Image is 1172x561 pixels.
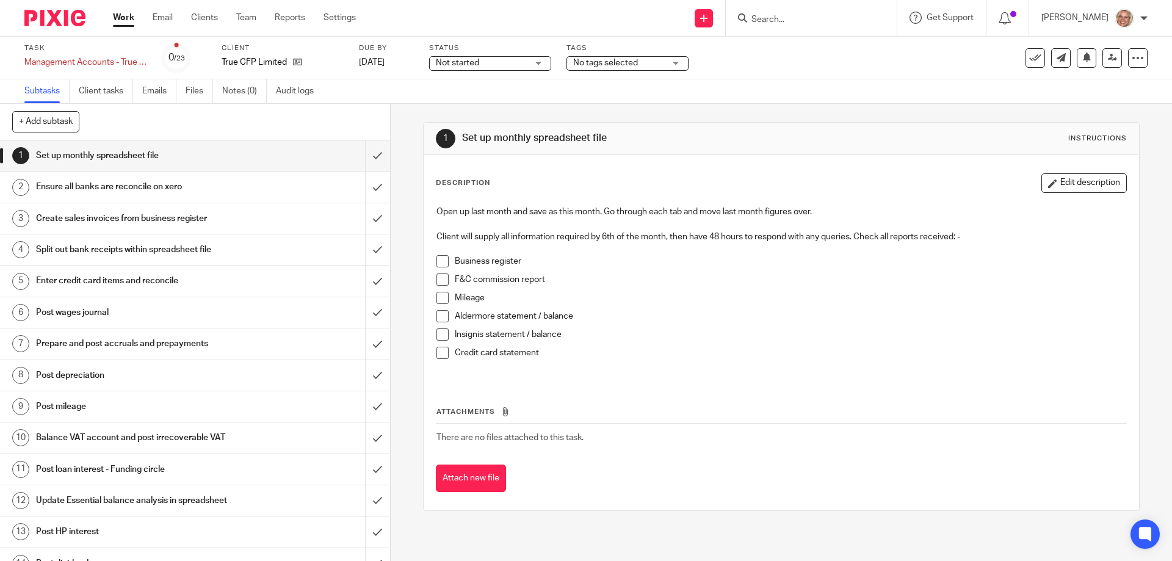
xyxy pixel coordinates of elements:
h1: Prepare and post accruals and prepayments [36,335,247,353]
span: No tags selected [573,59,638,67]
div: 11 [12,461,29,478]
button: Edit description [1041,173,1127,193]
img: Pixie [24,10,85,26]
div: 0 [168,51,185,65]
a: Emails [142,79,176,103]
img: SJ.jpg [1115,9,1134,28]
span: [DATE] [359,58,385,67]
h1: Update Essential balance analysis in spreadsheet [36,491,247,510]
a: Client tasks [79,79,133,103]
button: + Add subtask [12,111,79,132]
h1: Post depreciation [36,366,247,385]
a: Subtasks [24,79,70,103]
h1: Post loan interest - Funding circle [36,460,247,479]
p: Aldermore statement / balance [455,310,1126,322]
div: Management Accounts - True CFP [24,56,146,68]
h1: Post mileage [36,397,247,416]
h1: Set up monthly spreadsheet file [36,147,247,165]
p: F&C commission report [455,273,1126,286]
a: Notes (0) [222,79,267,103]
p: Business register [455,255,1126,267]
span: Get Support [927,13,974,22]
h1: Ensure all banks are reconcile on xero [36,178,247,196]
p: Mileage [455,292,1126,304]
p: Open up last month and save as this month. Go through each tab and move last month figures over. [436,206,1126,218]
label: Client [222,43,344,53]
p: Client will supply all information required by 6th of the month, then have 48 hours to respond wi... [436,231,1126,243]
a: Settings [324,12,356,24]
input: Search [750,15,860,26]
label: Status [429,43,551,53]
a: Clients [191,12,218,24]
div: 1 [12,147,29,164]
label: Task [24,43,146,53]
span: Attachments [436,408,495,415]
label: Due by [359,43,414,53]
h1: Balance VAT account and post irrecoverable VAT [36,429,247,447]
a: Work [113,12,134,24]
div: 9 [12,398,29,415]
div: 10 [12,429,29,446]
span: Not started [436,59,479,67]
h1: Post wages journal [36,303,247,322]
a: Team [236,12,256,24]
h1: Split out bank receipts within spreadsheet file [36,241,247,259]
h1: Create sales invoices from business register [36,209,247,228]
h1: Set up monthly spreadsheet file [462,132,808,145]
label: Tags [566,43,689,53]
p: Insignis statement / balance [455,328,1126,341]
a: Reports [275,12,305,24]
button: Attach new file [436,465,506,492]
a: Email [153,12,173,24]
p: True CFP Limited [222,56,287,68]
p: Credit card statement [455,347,1126,359]
div: 3 [12,210,29,227]
div: 7 [12,335,29,352]
div: 12 [12,492,29,509]
h1: Post HP interest [36,523,247,541]
p: Description [436,178,490,188]
div: 1 [436,129,455,148]
div: 6 [12,304,29,321]
h1: Enter credit card items and reconcile [36,272,247,290]
span: There are no files attached to this task. [436,433,584,442]
div: 8 [12,367,29,384]
small: /23 [174,55,185,62]
div: Instructions [1068,134,1127,143]
div: 4 [12,241,29,258]
a: Audit logs [276,79,323,103]
div: 5 [12,273,29,290]
div: 2 [12,179,29,196]
a: Files [186,79,213,103]
p: [PERSON_NAME] [1041,12,1109,24]
div: 13 [12,523,29,540]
